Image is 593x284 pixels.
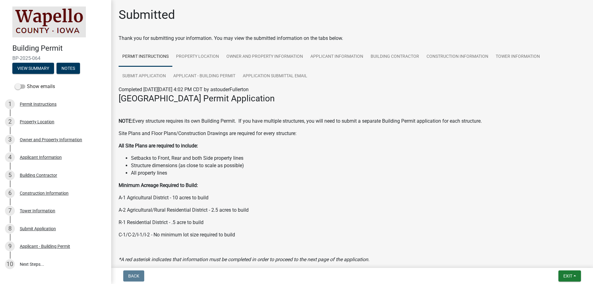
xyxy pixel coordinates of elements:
[119,117,586,125] p: Every structure requires its own Building Permit. If you have multiple structures, you will need ...
[5,99,15,109] div: 1
[119,47,172,67] a: Permit Instructions
[119,182,198,188] strong: Minimum Acreage Required to Build:
[423,47,492,67] a: Construction Information
[119,93,586,104] h3: [GEOGRAPHIC_DATA] Permit Application
[172,47,223,67] a: Property Location
[20,209,55,213] div: Tower Information
[131,162,586,169] li: Structure dimensions (as close to scale as possible)
[12,63,54,74] button: View Summary
[20,102,57,106] div: Permit Instructions
[5,170,15,180] div: 5
[119,256,369,262] i: *A red asterisk indicates that information must be completed in order to proceed to the next page...
[128,273,139,278] span: Back
[12,66,54,71] wm-modal-confirm: Summary
[119,143,198,149] strong: All Site Plans are required to include:
[15,83,55,90] label: Show emails
[12,6,86,37] img: Wapello County, Iowa
[239,66,311,86] a: Application Submittal Email
[119,206,586,214] p: A-2 Agricultural/Rural Residential District - 2.5 acres to build
[20,191,69,195] div: Construction Information
[119,219,586,226] p: R-1 Residential District - .5 acre to build
[119,35,586,42] div: Thank you for submitting your information. You may view the submitted information on the tabs below.
[5,241,15,251] div: 9
[57,63,80,74] button: Notes
[57,66,80,71] wm-modal-confirm: Notes
[119,7,175,22] h1: Submitted
[5,152,15,162] div: 4
[20,155,62,159] div: Applicant Information
[367,47,423,67] a: Building Contractor
[5,135,15,145] div: 3
[20,244,70,248] div: Applicant - Building Permit
[20,138,82,142] div: Owner and Property Information
[119,87,249,92] span: Completed [DATE][DATE] 4:02 PM CDT by astouderFullerton
[5,259,15,269] div: 10
[223,47,307,67] a: Owner and Property Information
[20,227,56,231] div: Submit Application
[119,66,170,86] a: Submit Application
[123,270,144,282] button: Back
[131,169,586,177] li: All property lines
[20,173,57,177] div: Building Contractor
[5,117,15,127] div: 2
[5,206,15,216] div: 7
[12,55,99,61] span: BP-2025-064
[119,194,586,201] p: A-1 Agricultural District - 10 acres to build
[558,270,581,282] button: Exit
[12,44,106,53] h4: Building Permit
[119,130,586,137] p: Site Plans and Floor Plans/Construction Drawings are required for every structure:
[119,118,132,124] strong: NOTE:
[131,155,586,162] li: Setbacks to Front, Rear and both Side property lines
[307,47,367,67] a: Applicant Information
[563,273,572,278] span: Exit
[5,224,15,234] div: 8
[492,47,544,67] a: Tower Information
[5,188,15,198] div: 6
[119,231,586,239] p: C-1/C-2/I-1/I-2 - No minimum lot size required to build
[20,120,54,124] div: Property Location
[170,66,239,86] a: Applicant - Building Permit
